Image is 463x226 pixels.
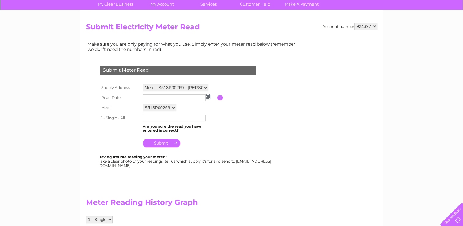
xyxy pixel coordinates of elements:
div: Submit Meter Read [100,66,256,75]
th: 1 - Single - All [98,113,141,123]
a: Water [355,26,367,31]
td: Are you sure the read you have entered is correct? [141,123,217,134]
th: Supply Address [98,82,141,93]
a: Telecoms [388,26,406,31]
a: Contact [422,26,437,31]
a: 0333 014 3131 [348,3,390,11]
div: Take a clear photo of your readings, tell us which supply it's for and send to [EMAIL_ADDRESS][DO... [98,155,272,168]
b: Having trouble reading your meter? [98,155,167,159]
div: Account number [323,23,377,30]
input: Information [217,95,223,100]
img: logo.png [16,16,47,35]
h2: Submit Electricity Meter Read [86,23,377,34]
img: ... [206,94,210,99]
a: Blog [410,26,419,31]
input: Submit [143,139,180,147]
div: Clear Business is a trading name of Verastar Limited (registered in [GEOGRAPHIC_DATA] No. 3667643... [87,3,376,30]
a: Log out [443,26,457,31]
th: Meter [98,103,141,113]
h2: Meter Reading History Graph [86,198,300,210]
td: Make sure you are only paying for what you use. Simply enter your meter read below (remember we d... [86,40,300,53]
a: Energy [371,26,384,31]
th: Read Date [98,93,141,103]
